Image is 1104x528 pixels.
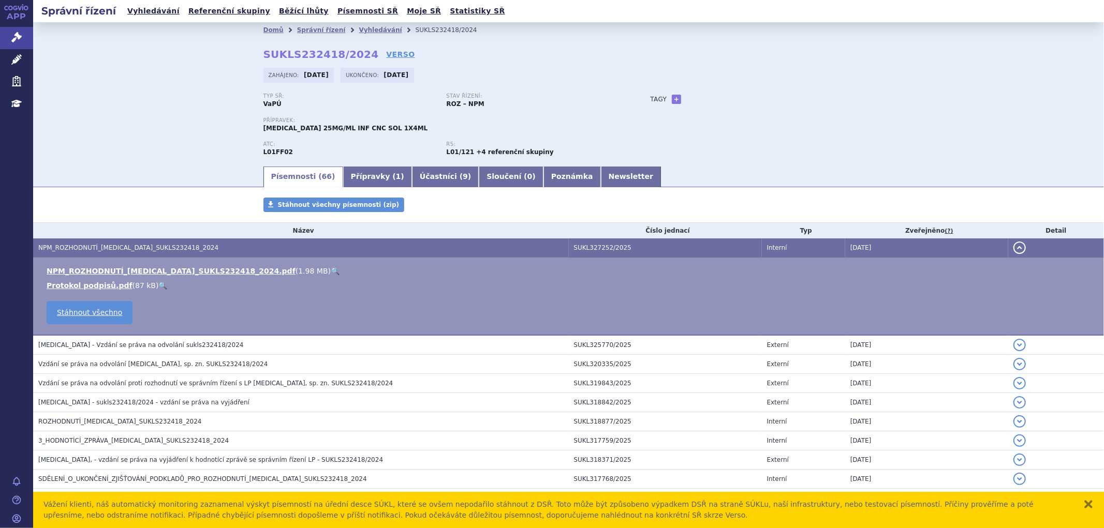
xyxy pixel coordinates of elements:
td: [DATE] [845,355,1008,374]
td: SUKL319843/2025 [569,374,762,393]
span: 9 [463,172,468,180]
td: [DATE] [845,335,1008,355]
td: SUKL320335/2025 [569,355,762,374]
a: Běžící lhůty [276,4,332,18]
td: SUKL325770/2025 [569,335,762,355]
span: [MEDICAL_DATA] 25MG/ML INF CNC SOL 1X4ML [263,125,428,132]
span: Zahájeno: [269,71,301,79]
p: Stav řízení: [447,93,620,99]
span: 1.98 MB [298,267,328,275]
span: Interní [767,475,787,482]
span: ROZHODNUTÍ_KEYTRUDA_SUKLS232418_2024 [38,418,202,425]
strong: pembrolizumab [447,148,475,156]
td: [DATE] [845,374,1008,393]
span: Interní [767,244,787,251]
a: VERSO [386,49,415,59]
td: [DATE] [845,238,1008,258]
p: RS: [447,141,620,147]
li: SUKLS232418/2024 [416,22,491,38]
span: Externí [767,456,789,463]
td: [DATE] [845,412,1008,431]
a: NPM_ROZHODNUTÍ_[MEDICAL_DATA]_SUKLS232418_2024.pdf [47,267,296,275]
th: Detail [1008,223,1104,238]
th: Zveřejněno [845,223,1008,238]
span: SDĚLENÍ_O_UKONČENÍ_ZJIŠŤOVÁNÍ_PODKLADŮ_PRO_ROZHODNUTÍ_KEYTRUDA_SUKLS232418_2024 [38,475,367,482]
strong: +4 referenční skupiny [476,148,553,156]
a: Referenční skupiny [185,4,273,18]
a: Písemnosti (66) [263,167,343,187]
span: KEYTRUDA - sukls232418/2024 - vzdání se práva na vyjádření [38,399,249,406]
span: Vzdání se práva na odvolání KEYTRUDA, sp. zn. SUKLS232418/2024 [38,360,268,368]
a: Písemnosti SŘ [334,4,401,18]
td: SUKL318227/2025 [569,489,762,508]
strong: VaPÚ [263,100,282,108]
a: Stáhnout všechno [47,301,133,324]
button: detail [1013,377,1026,389]
td: SUKL318877/2025 [569,412,762,431]
button: detail [1013,434,1026,447]
a: Účastníci (9) [412,167,479,187]
button: detail [1013,454,1026,466]
th: Číslo jednací [569,223,762,238]
td: [DATE] [845,450,1008,470]
td: [DATE] [845,393,1008,412]
button: detail [1013,242,1026,254]
span: 0 [527,172,533,180]
td: SUKL318842/2025 [569,393,762,412]
span: Vzdání se práva na odvolání proti rozhodnutí ve správním řízení s LP Keytruda, sp. zn. SUKLS23241... [38,380,393,387]
p: Typ SŘ: [263,93,436,99]
strong: [DATE] [384,71,408,79]
a: Vyhledávání [124,4,183,18]
td: SUKL317759/2025 [569,431,762,450]
a: Newsletter [601,167,661,187]
a: + [672,95,681,104]
button: zavřít [1083,499,1094,509]
strong: SUKLS232418/2024 [263,48,379,61]
a: Přípravky (1) [343,167,412,187]
a: Protokol podpisů.pdf [47,281,133,290]
p: ATC: [263,141,436,147]
span: Externí [767,380,789,387]
button: detail [1013,339,1026,351]
a: Statistiky SŘ [447,4,508,18]
a: Moje SŘ [404,4,444,18]
a: Správní řízení [297,26,346,34]
button: detail [1013,396,1026,409]
td: SUKL327252/2025 [569,238,762,258]
a: 🔍 [158,281,167,290]
span: 3_HODNOTÍCÍ_ZPRÁVA_KEYTRUDA_SUKLS232418_2024 [38,437,229,444]
span: Stáhnout všechny písemnosti (zip) [278,201,400,208]
span: Interní [767,418,787,425]
span: Externí [767,341,789,349]
a: Sloučení (0) [479,167,543,187]
span: 66 [322,172,332,180]
td: [DATE] [845,489,1008,508]
a: 🔍 [331,267,340,275]
li: ( ) [47,280,1094,291]
a: Stáhnout všechny písemnosti (zip) [263,198,405,212]
span: Keytruda, - vzdání se práva na vyjádření k hodnotící zprávě se správním řízení LP - SUKLS232418/2024 [38,456,383,463]
td: [DATE] [845,431,1008,450]
li: ( ) [47,266,1094,276]
p: Přípravek: [263,117,630,124]
strong: ROZ – NPM [447,100,484,108]
h3: Tagy [651,93,667,105]
a: Domů [263,26,284,34]
a: Vyhledávání [359,26,402,34]
span: 87 kB [135,281,156,290]
button: detail [1013,358,1026,370]
strong: PEMBROLIZUMAB [263,148,293,156]
th: Typ [762,223,845,238]
td: [DATE] [845,470,1008,489]
span: 1 [396,172,401,180]
th: Název [33,223,569,238]
span: Ukončeno: [346,71,381,79]
button: detail [1013,473,1026,485]
span: NPM_ROZHODNUTÍ_KEYTRUDA_SUKLS232418_2024 [38,244,218,251]
div: Vážení klienti, náš automatický monitoring zaznamenal výskyt písemností na úřední desce SÚKL, kte... [43,499,1073,521]
span: KEYTRUDA - Vzdání se práva na odvolání sukls232418/2024 [38,341,243,349]
abbr: (?) [945,228,953,235]
span: Interní [767,437,787,444]
td: SUKL317768/2025 [569,470,762,489]
button: detail [1013,415,1026,428]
